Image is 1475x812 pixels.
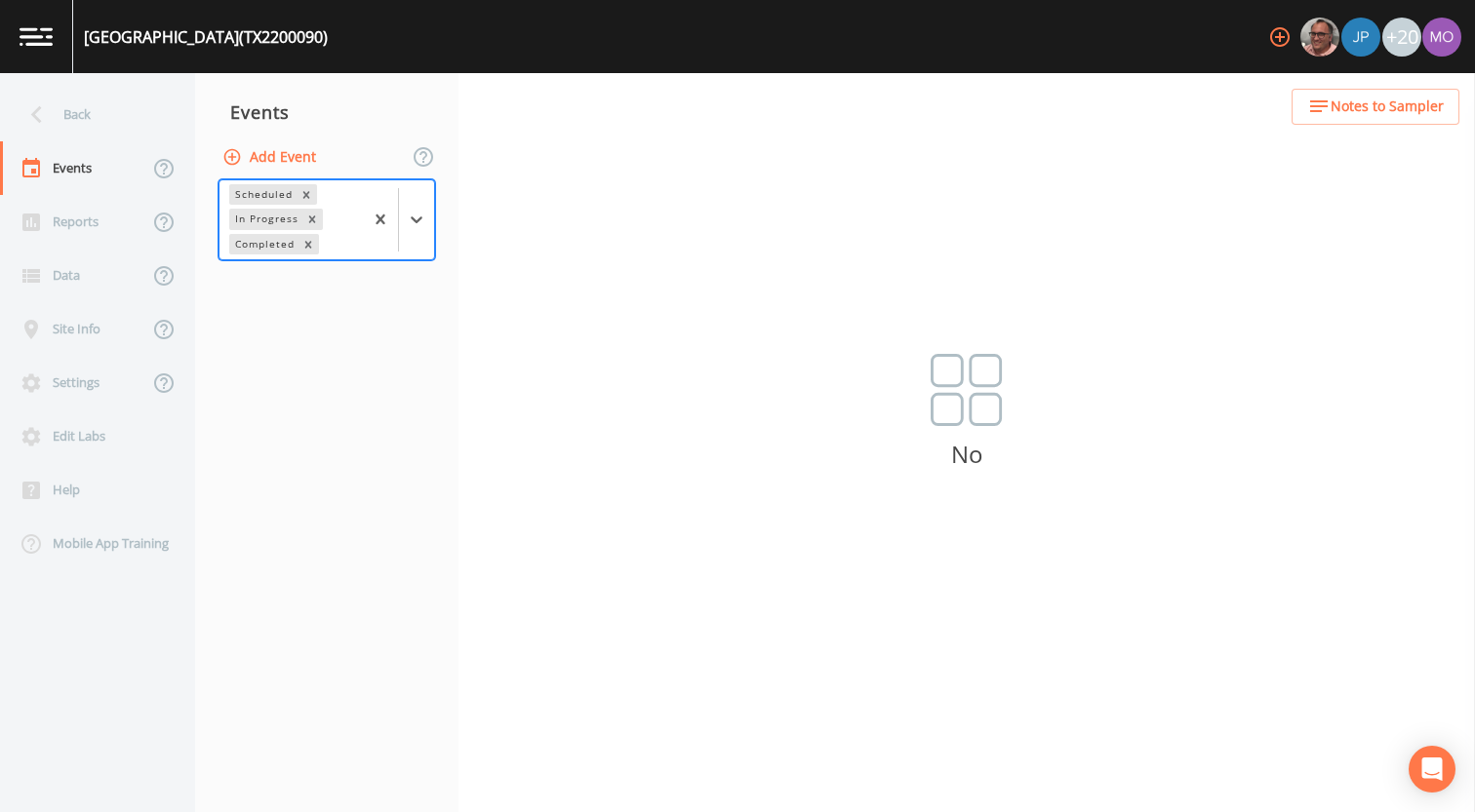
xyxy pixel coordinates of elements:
[1341,18,1380,57] img: 41241ef155101aa6d92a04480b0d0000
[195,88,458,136] div: Events
[84,25,328,49] div: [GEOGRAPHIC_DATA] (TX2200090)
[1300,18,1339,57] img: e2d790fa78825a4bb76dcb6ab311d44c
[1292,89,1459,125] button: Notes to Sampler
[1422,18,1461,57] img: 4e251478aba98ce068fb7eae8f78b90c
[301,209,323,229] div: Remove In Progress
[1382,18,1421,57] div: +20
[1340,18,1381,57] div: Joshua gere Paul
[458,445,1475,463] p: No
[20,27,53,46] img: logo
[229,184,296,205] div: Scheduled
[229,234,298,254] div: Completed
[298,234,319,254] div: Remove Completed
[219,139,324,175] button: Add Event
[1331,95,1444,119] span: Notes to Sampler
[1299,18,1340,57] div: Mike Franklin
[296,184,317,205] div: Remove Scheduled
[1409,746,1455,793] div: Open Intercom Messenger
[229,209,301,229] div: In Progress
[931,354,1003,426] img: svg%3e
